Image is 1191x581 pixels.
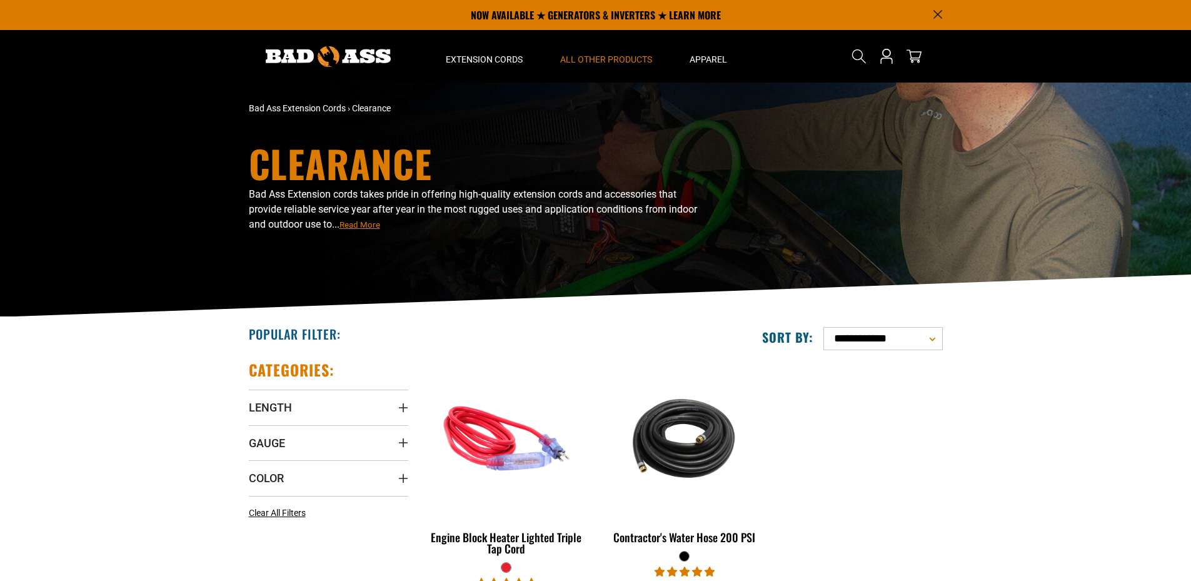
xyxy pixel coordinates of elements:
[428,366,585,510] img: red
[249,360,335,380] h2: Categories:
[249,103,346,113] a: Bad Ass Extension Cords
[249,507,311,520] a: Clear All Filters
[249,436,285,450] span: Gauge
[541,30,671,83] summary: All Other Products
[655,566,715,578] span: 5.00 stars
[249,400,292,415] span: Length
[249,326,341,342] h2: Popular Filter:
[427,532,586,554] div: Engine Block Heater Lighted Triple Tap Cord
[266,46,391,67] img: Bad Ass Extension Cords
[249,460,408,495] summary: Color
[249,144,705,182] h1: Clearance
[352,103,391,113] span: Clearance
[427,360,586,562] a: red Engine Block Heater Lighted Triple Tap Cord
[762,329,813,345] label: Sort by:
[249,471,284,485] span: Color
[849,46,869,66] summary: Search
[348,103,350,113] span: ›
[249,102,705,115] nav: breadcrumbs
[560,54,652,65] span: All Other Products
[339,220,380,230] span: Read More
[249,425,408,460] summary: Gauge
[249,390,408,425] summary: Length
[671,30,746,83] summary: Apparel
[427,30,541,83] summary: Extension Cords
[249,188,697,230] span: Bad Ass Extension cords takes pride in offering high-quality extension cords and accessories that...
[249,508,306,518] span: Clear All Filters
[690,54,727,65] span: Apparel
[446,54,523,65] span: Extension Cords
[605,360,764,550] a: black Contractor's Water Hose 200 PSI
[606,366,763,510] img: black
[605,532,764,543] div: Contractor's Water Hose 200 PSI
